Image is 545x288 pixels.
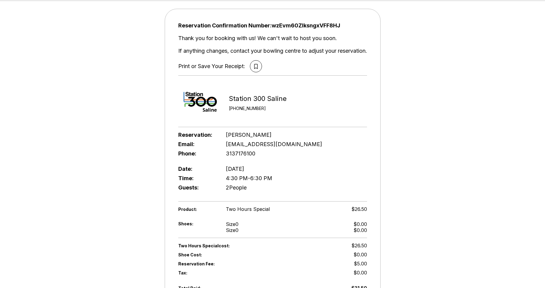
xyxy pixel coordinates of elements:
span: Guests: [178,184,216,191]
span: Two Hours Special [226,206,270,212]
span: [EMAIL_ADDRESS][DOMAIN_NAME] [226,141,322,147]
span: $26.50 [351,243,367,249]
span: Shoe Cost: [178,252,216,257]
span: Phone: [178,150,216,157]
div: Size 0 [226,221,238,227]
div: [PHONE_NUMBER] [229,106,287,111]
span: Reservation: [178,132,216,138]
span: 4:30 PM - 6:30 PM [226,175,272,181]
span: 2 People [226,184,247,191]
div: Station 300 Saline [229,95,287,103]
span: Tax: [178,270,216,275]
span: Product: [178,207,216,212]
button: print reservation as PDF [250,60,262,72]
span: Time: [178,175,216,181]
div: Thank you for booking with us! We can't wait to host you soon. [178,35,367,42]
span: Two Hours Special cost: [178,243,273,248]
span: Date: [178,166,216,172]
span: Shoes: [178,221,216,226]
div: Size 0 [226,227,238,233]
span: Reservation Confirmation Number: wzEvm60ZIksngxVFF8HJ [178,22,367,29]
span: $5.00 [354,261,367,267]
span: Email: [178,141,216,147]
img: Station 300 Saline [178,79,223,124]
span: $26.50 [351,206,367,212]
div: $0.00 [353,227,367,233]
span: [PERSON_NAME] [226,132,272,138]
span: $0.00 [353,270,367,276]
span: $0.00 [353,252,367,258]
span: Reservation Fee: [178,261,273,266]
div: Print or Save Your Receipt: [178,63,245,70]
span: [DATE] [226,166,244,172]
div: If anything changes, contact your bowling centre to adjust your reservation. [178,48,367,54]
span: 3137176100 [226,150,255,157]
div: $0.00 [353,221,367,227]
